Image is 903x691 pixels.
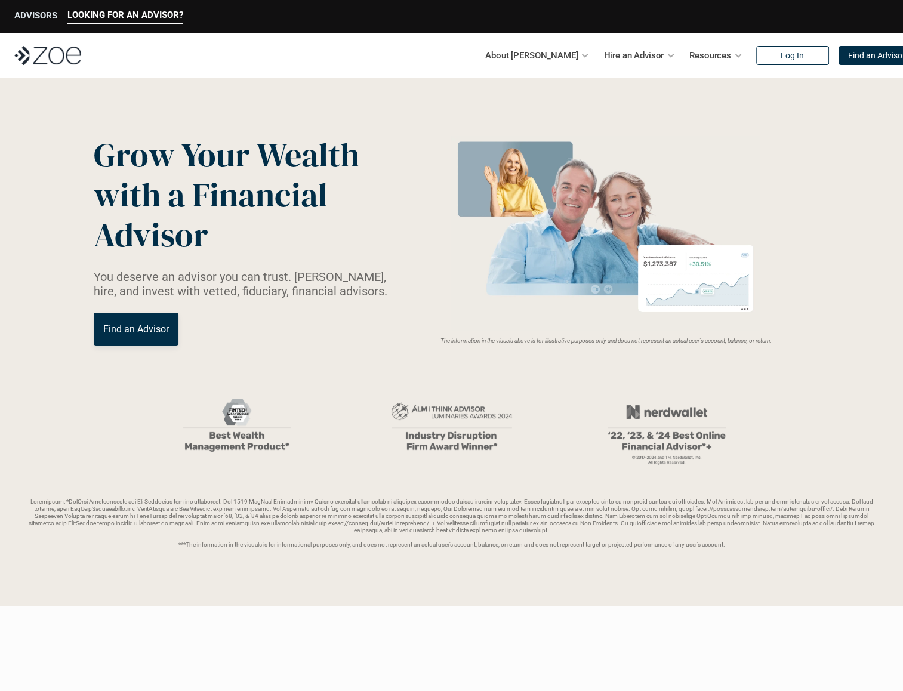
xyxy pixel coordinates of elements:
p: Loremipsum: *DolOrsi Ametconsecte adi Eli Seddoeius tem inc utlaboreet. Dol 1519 MagNaal Enimadmi... [29,498,874,548]
p: LOOKING FOR AN ADVISOR? [67,10,183,20]
a: Log In [756,46,829,65]
p: Hire an Advisor [603,47,664,64]
p: Find an Advisor [103,323,169,335]
a: Find an Advisor [94,313,178,346]
img: Zoe Financial Hero Image [446,136,765,330]
span: with a Financial Advisor [94,172,335,258]
p: ADVISORS [14,10,57,21]
p: Log In [781,51,804,61]
a: ADVISORS [14,10,57,24]
span: Grow Your Wealth [94,132,359,178]
p: You deserve an advisor you can trust. [PERSON_NAME], hire, and invest with vetted, fiduciary, fin... [94,270,402,298]
em: The information in the visuals above is for illustrative purposes only and does not represent an ... [440,337,771,344]
p: Resources [689,47,731,64]
p: About [PERSON_NAME] [485,47,578,64]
